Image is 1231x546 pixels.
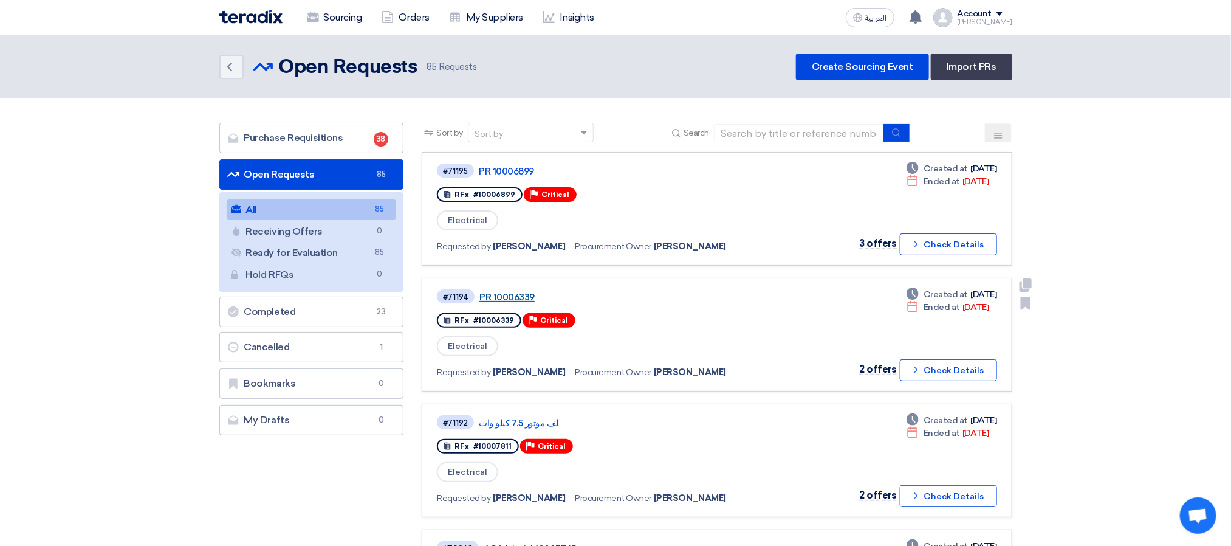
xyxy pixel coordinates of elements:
span: 0 [374,378,388,390]
span: Created at [924,288,968,301]
span: [PERSON_NAME] [493,366,566,379]
span: [PERSON_NAME] [654,492,726,505]
img: Teradix logo [219,10,283,24]
span: Created at [924,414,968,427]
a: Insights [533,4,604,31]
span: Requests [427,60,476,74]
span: 85 [372,203,386,216]
span: RFx [454,316,469,325]
div: #71194 [443,293,468,301]
a: Completed23 [219,297,404,327]
button: Check Details [900,485,997,507]
a: Cancelled1 [219,332,404,362]
span: [PERSON_NAME] [654,240,726,253]
span: [PERSON_NAME] [493,492,566,505]
span: Electrical [437,210,498,230]
span: Critical [541,190,569,199]
span: 0 [374,414,388,426]
div: [DATE] [907,288,996,301]
span: Ended at [924,175,960,188]
span: Procurement Owner [575,492,651,505]
a: My Drafts0 [219,405,404,435]
span: Requested by [437,240,490,253]
span: Search [684,126,709,139]
a: لف موتور 7.5 كيلو وات [479,418,783,429]
a: Open Requests85 [219,159,404,190]
span: Requested by [437,366,490,379]
span: Sort by [436,126,463,139]
span: #10006899 [473,190,515,199]
div: [DATE] [907,414,996,427]
div: #71192 [443,419,468,427]
span: 85 [372,246,386,259]
span: 85 [427,61,436,72]
div: [PERSON_NAME] [958,19,1012,26]
div: Account [958,9,992,19]
span: 85 [374,168,388,181]
span: Procurement Owner [575,240,651,253]
span: Electrical [437,336,498,356]
span: Requested by [437,492,490,505]
span: #10006339 [473,316,514,325]
a: Purchase Requisitions38 [219,123,404,153]
span: Ended at [924,427,960,440]
span: 0 [372,225,386,238]
span: 3 offers [859,238,896,249]
button: Check Details [900,233,997,255]
span: Critical [538,442,566,451]
span: Created at [924,162,968,175]
div: [DATE] [907,162,996,175]
a: My Suppliers [439,4,533,31]
button: العربية [846,8,894,27]
span: [PERSON_NAME] [493,240,566,253]
a: Bookmarks0 [219,368,404,399]
span: العربية [865,14,887,22]
a: Ready for Evaluation [227,243,397,263]
a: Receiving Offers [227,221,397,242]
div: Sort by [475,128,503,140]
a: Orders [372,4,439,31]
span: 0 [372,268,386,281]
a: All [227,199,397,220]
span: 38 [374,132,388,147]
a: PR 10006339 [479,292,783,303]
div: [DATE] [907,427,989,440]
div: [DATE] [907,175,989,188]
h2: Open Requests [279,55,417,80]
span: Electrical [437,462,498,482]
span: 23 [374,306,388,318]
a: Import PRs [931,54,1012,80]
img: profile_test.png [933,8,953,27]
a: Hold RFQs [227,264,397,285]
div: [DATE] [907,301,989,314]
span: 1 [374,341,388,353]
button: Check Details [900,359,997,381]
a: PR 10006899 [479,166,783,177]
span: [PERSON_NAME] [654,366,726,379]
div: #71195 [443,167,468,175]
span: 2 offers [859,489,896,501]
span: RFx [454,442,469,451]
span: Critical [540,316,568,325]
span: #10007811 [473,442,512,451]
a: Create Sourcing Event [796,54,929,80]
a: Sourcing [297,4,372,31]
div: Open chat [1180,497,1216,534]
span: Ended at [924,301,960,314]
span: Procurement Owner [575,366,651,379]
span: 2 offers [859,364,896,375]
span: RFx [454,190,469,199]
input: Search by title or reference number [714,124,884,142]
